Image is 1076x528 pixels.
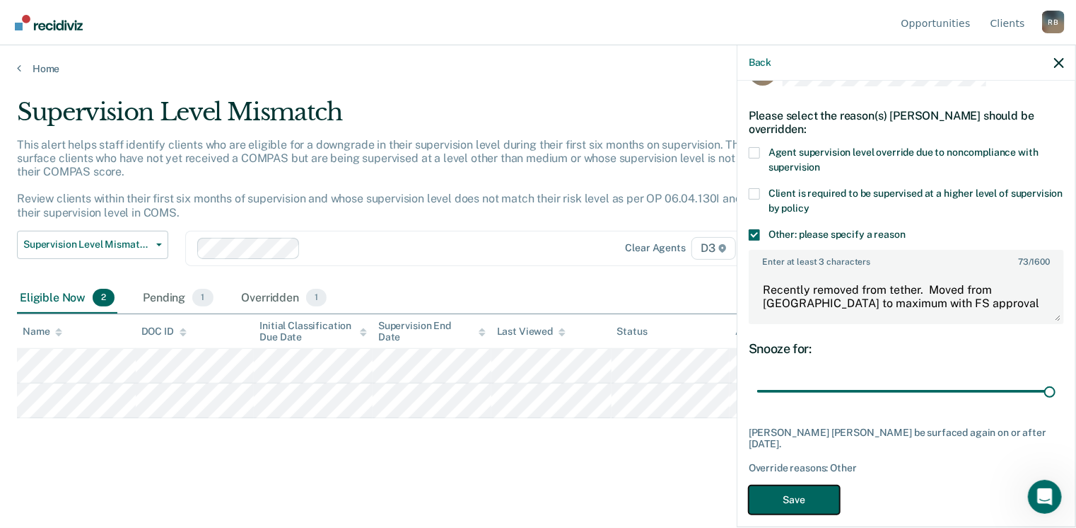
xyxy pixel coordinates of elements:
[140,283,216,314] div: Pending
[691,237,736,260] span: D3
[749,98,1064,147] div: Please select the reason(s) [PERSON_NAME] should be overridden:
[768,229,906,240] span: Other: please specify a reason
[306,289,327,307] span: 1
[768,147,1039,173] span: Agent supervision level override due to noncompliance with supervision
[749,341,1064,357] div: Snooze for:
[17,98,824,138] div: Supervision Level Mismatch
[749,486,840,515] button: Save
[1042,11,1065,33] button: Profile dropdown button
[497,326,566,338] div: Last Viewed
[1018,257,1029,267] span: 73
[259,320,367,344] div: Initial Classification Due Date
[192,289,213,307] span: 1
[768,188,1063,214] span: Client is required to be supervised at a higher level of supervision by policy
[141,326,187,338] div: DOC ID
[749,57,771,69] button: Back
[15,15,83,30] img: Recidiviz
[617,326,648,338] div: Status
[750,251,1063,267] label: Enter at least 3 characters
[750,270,1063,323] textarea: Recently removed from tether. Moved from [GEOGRAPHIC_DATA] to maximum with FS approval
[735,326,802,338] div: Assigned to
[749,427,1064,451] div: [PERSON_NAME] [PERSON_NAME] be surfaced again on or after [DATE].
[378,320,486,344] div: Supervision End Date
[1018,257,1050,267] span: / 1600
[626,242,686,254] div: Clear agents
[23,326,62,338] div: Name
[749,462,1064,474] div: Override reasons: Other
[17,62,1059,75] a: Home
[23,239,151,251] span: Supervision Level Mismatch
[17,138,803,219] p: This alert helps staff identify clients who are eligible for a downgrade in their supervision lev...
[93,289,115,307] span: 2
[1042,11,1065,33] div: R B
[17,283,117,314] div: Eligible Now
[1028,480,1062,514] iframe: Intercom live chat
[239,283,330,314] div: Overridden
